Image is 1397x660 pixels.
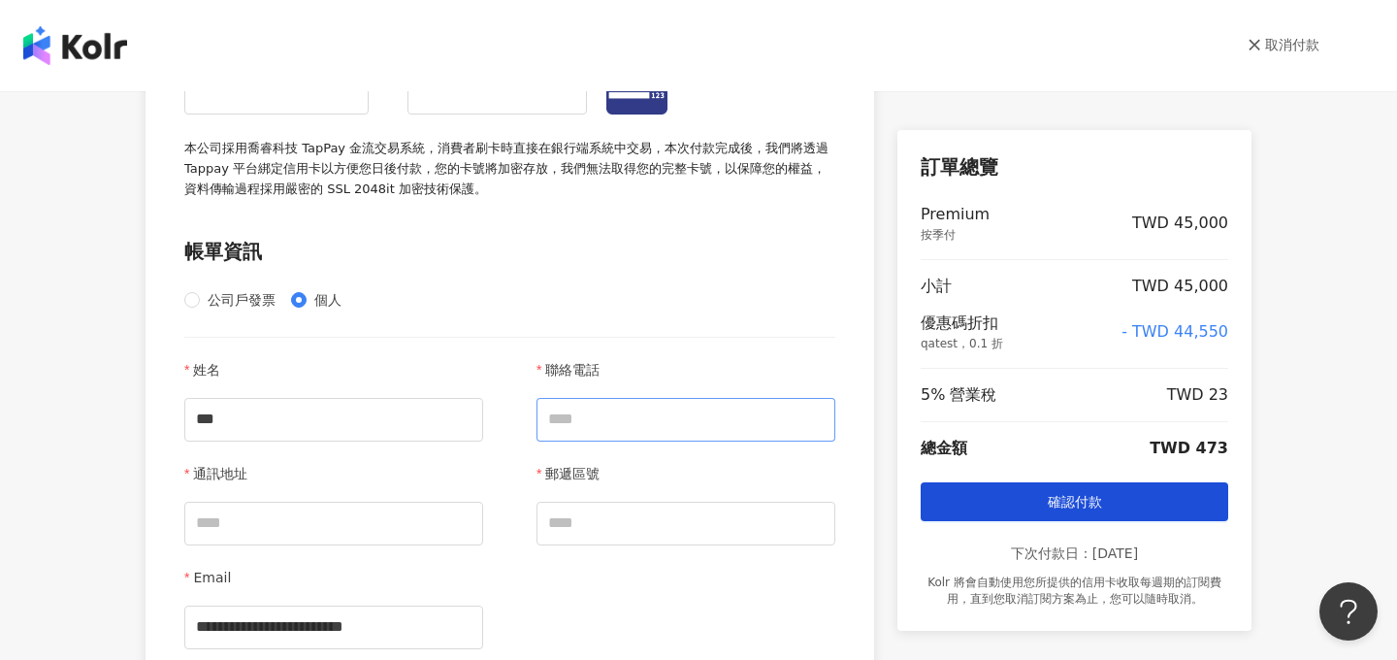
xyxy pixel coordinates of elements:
[921,276,952,297] p: 小計
[921,384,996,406] p: 5% 營業稅
[184,463,262,484] label: 通訊地址
[184,567,245,588] label: Email
[1248,36,1319,55] a: 取消付款
[921,482,1228,521] button: 確認付款
[536,359,614,380] label: 聯絡電話
[921,438,967,459] p: 總金額
[921,227,990,244] p: 按季付
[184,606,483,649] input: Email
[1048,494,1102,510] span: 確認付款
[1132,213,1228,234] p: TWD 45,000
[184,359,235,380] label: 姓名
[1132,276,1228,297] p: TWD 45,000
[184,238,835,265] p: 帳單資訊
[184,502,483,545] input: 通訊地址
[921,336,1003,352] p: qatest，0.1 折
[536,463,614,484] label: 郵遞區號
[921,313,1003,334] p: 優惠碼折扣
[200,289,283,311] span: 公司戶發票
[921,544,1228,564] p: 下次付款日：[DATE]
[606,76,667,115] img: card cvc
[184,138,835,199] p: 本公司採用喬睿科技 TapPay 金流交易系統，消費者刷卡時直接在銀行端系統中交易，本次付款完成後，我們將透過 Tappay 平台綁定信用卡以方便您日後付款，您的卡號將加密存放，我們無法取得您的...
[1167,384,1228,406] p: TWD 23
[536,502,835,545] input: 郵遞區號
[1150,438,1228,459] p: TWD 473
[1319,582,1378,641] iframe: Help Scout Beacon - Open
[307,289,349,311] span: 個人
[23,26,127,65] img: logo
[184,398,483,442] input: 姓名
[921,204,990,225] p: Premium
[921,153,1228,181] p: 訂單總覽
[536,398,835,442] input: 聯絡電話
[1121,321,1228,343] p: TWD 44,550
[921,575,1228,608] p: Kolr 將會自動使用您所提供的信用卡收取每週期的訂閱費用，直到您取消訂閱方案為止，您可以隨時取消。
